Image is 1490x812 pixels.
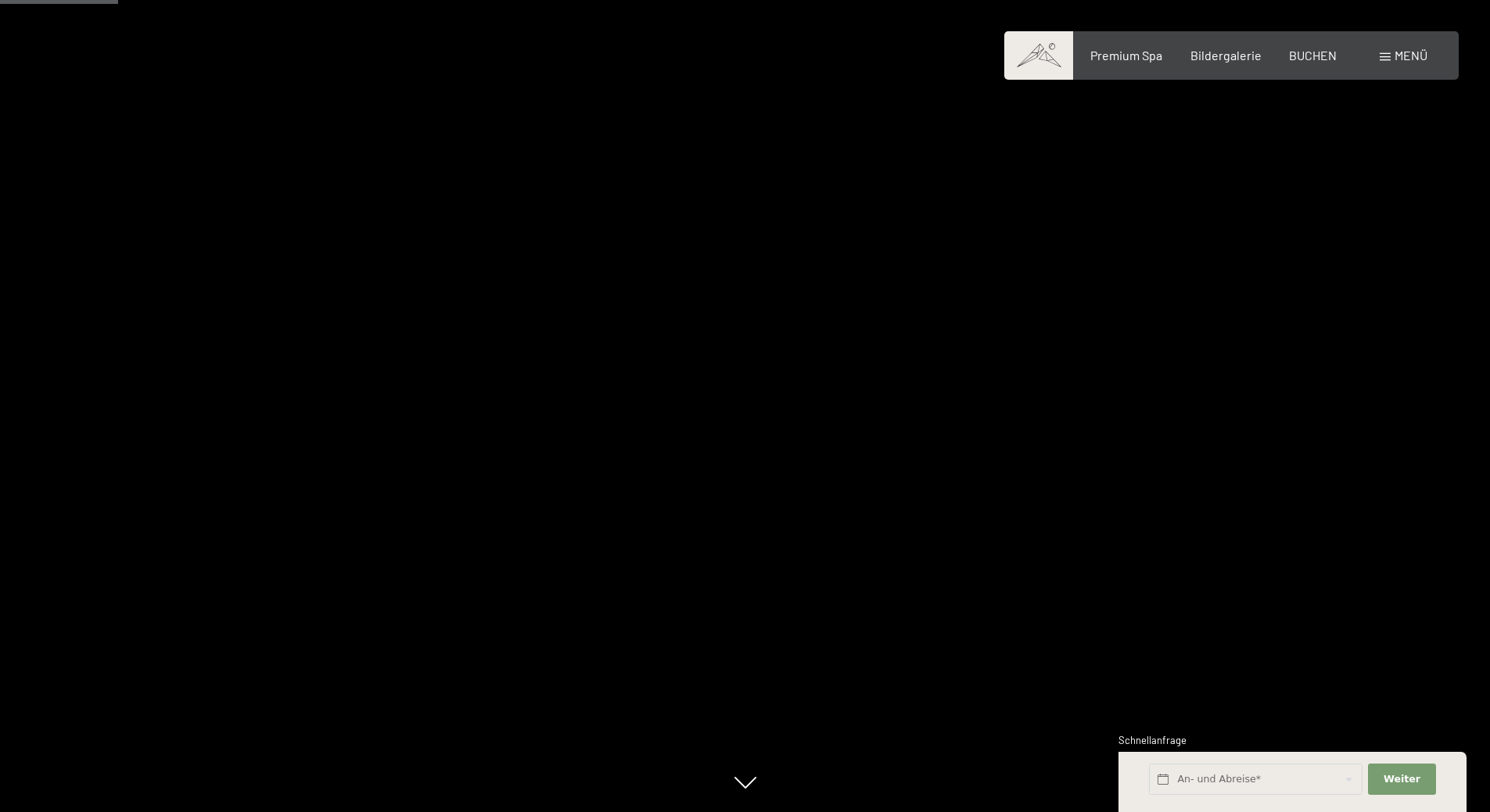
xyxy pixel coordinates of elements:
span: Weiter [1384,772,1420,786]
a: Bildergalerie [1190,48,1262,63]
span: Schnellanfrage [1118,734,1187,746]
a: Premium Spa [1090,48,1162,63]
a: BUCHEN [1289,48,1337,63]
button: Weiter [1368,764,1435,796]
span: Menü [1395,48,1427,63]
